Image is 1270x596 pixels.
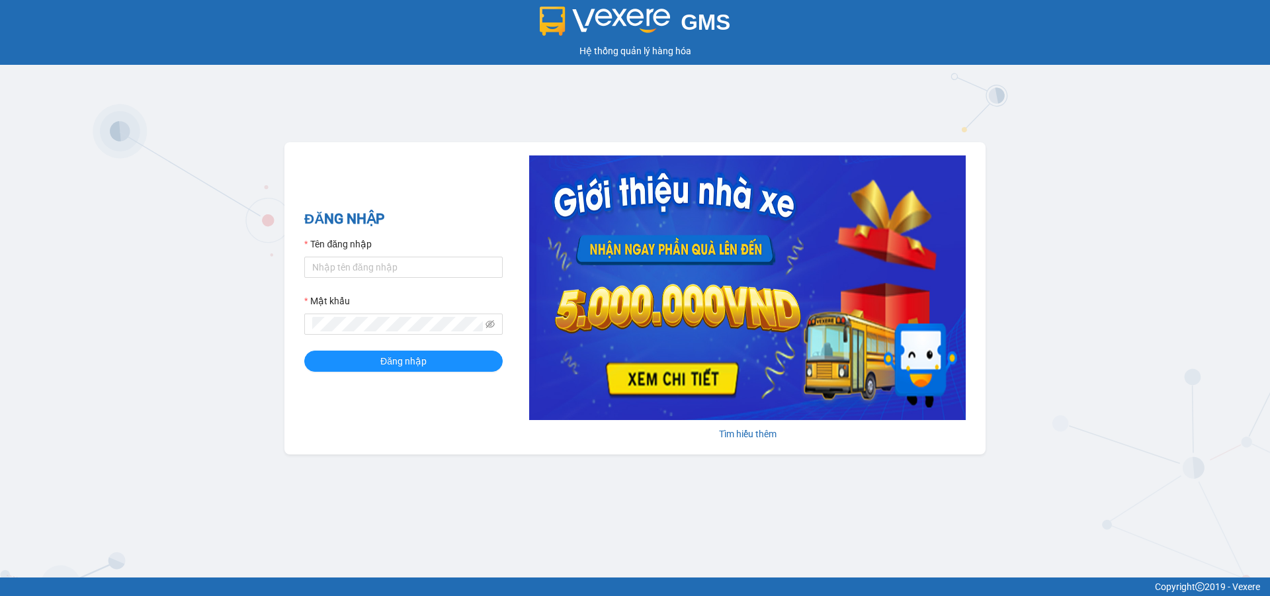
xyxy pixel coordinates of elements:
label: Mật khẩu [304,294,350,308]
label: Tên đăng nhập [304,237,372,251]
span: Đăng nhập [380,354,427,368]
h2: ĐĂNG NHẬP [304,208,503,230]
img: logo 2 [540,7,671,36]
input: Tên đăng nhập [304,257,503,278]
div: Hệ thống quản lý hàng hóa [3,44,1267,58]
div: Copyright 2019 - Vexere [10,579,1260,594]
span: eye-invisible [486,319,495,329]
input: Mật khẩu [312,317,483,331]
span: copyright [1195,582,1205,591]
span: GMS [681,10,730,34]
img: banner-0 [529,155,966,420]
a: GMS [540,20,731,30]
div: Tìm hiểu thêm [529,427,966,441]
button: Đăng nhập [304,351,503,372]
